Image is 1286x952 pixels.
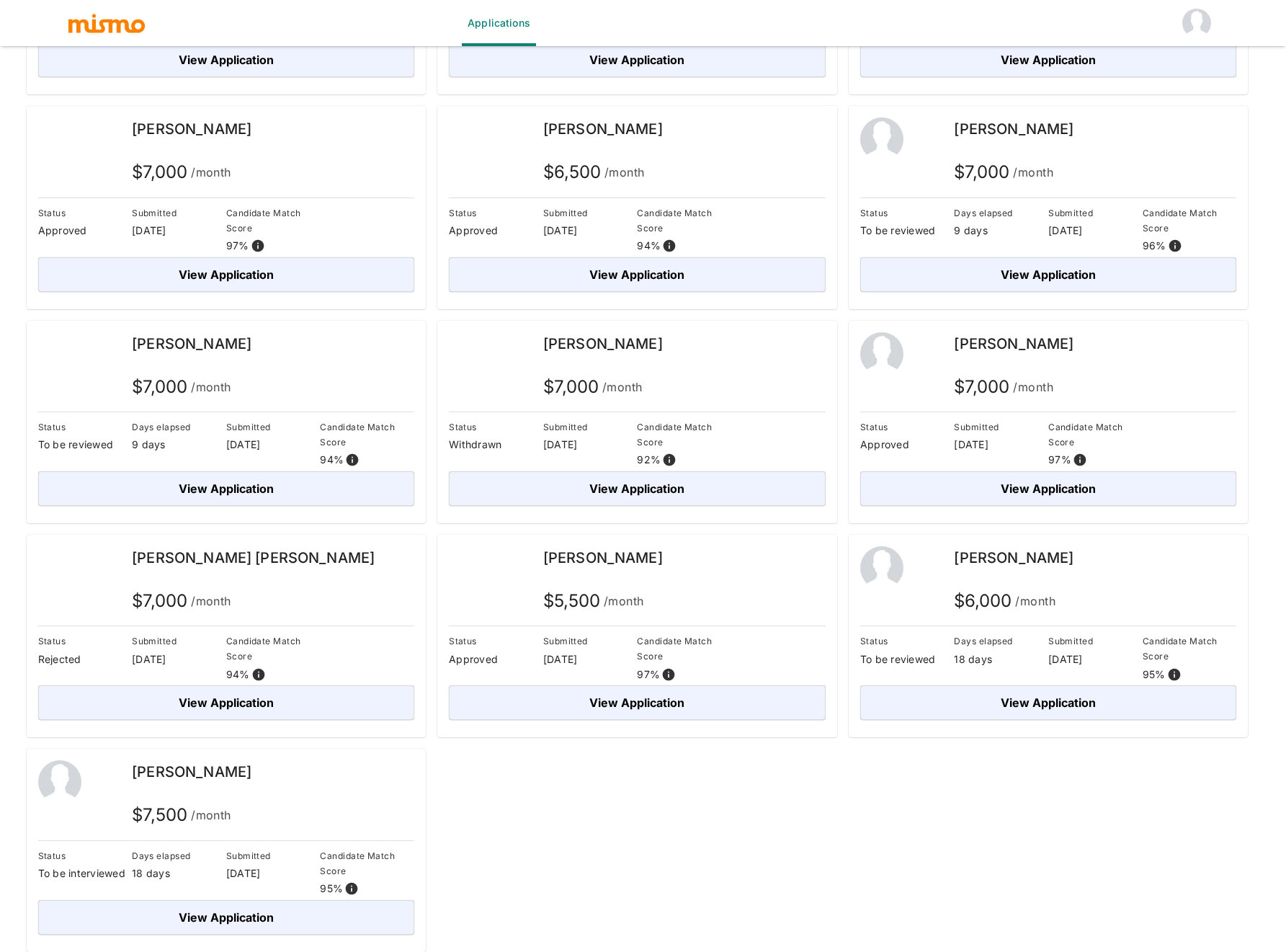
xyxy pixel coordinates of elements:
[662,453,677,467] svg: View resume score details
[449,652,543,667] p: Approved
[1048,205,1143,221] p: Submitted
[1073,453,1087,467] svg: View resume score details
[132,223,226,238] p: [DATE]
[132,866,226,881] p: 18 days
[320,848,414,878] p: Candidate Match Score
[132,848,226,863] p: Days elapsed
[449,633,543,649] p: Status
[543,652,638,667] p: [DATE]
[191,377,231,397] span: /month
[860,419,955,435] p: Status
[954,419,1048,435] p: Submitted
[543,335,663,352] span: [PERSON_NAME]
[449,205,543,221] p: Status
[449,223,543,238] p: Approved
[954,223,1048,238] p: 9 days
[226,437,321,452] p: [DATE]
[226,205,321,236] p: Candidate Match Score
[226,419,321,435] p: Submitted
[226,633,321,664] p: Candidate Match Score
[860,652,955,667] p: To be reviewed
[226,239,249,253] p: 97 %
[132,549,375,566] span: [PERSON_NAME] [PERSON_NAME]
[38,848,133,863] p: Status
[251,667,266,682] svg: View resume score details
[449,117,492,161] img: 56tzexezpa18bnnsspplp3iczbug
[38,332,81,375] img: 9q5cxm6d1l522eyzc7cmteznyau0
[1013,377,1053,397] span: /month
[38,633,133,649] p: Status
[543,223,638,238] p: [DATE]
[637,453,661,467] p: 92 %
[38,471,415,506] button: View Application
[1143,239,1166,253] p: 96 %
[38,117,81,161] img: r4dy4nngdciwyc5g6ltcuhpwz3eo
[860,633,955,649] p: Status
[543,590,644,613] h5: $ 5,500
[860,43,1237,77] button: View Application
[38,900,415,935] button: View Application
[38,437,133,452] p: To be reviewed
[1015,591,1055,611] span: /month
[38,546,81,590] img: 9lakzya6omkfn59xeitscfbes0bt
[320,453,344,467] p: 94 %
[1048,223,1143,238] p: [DATE]
[637,633,731,664] p: Candidate Match Score
[191,805,231,825] span: /month
[1048,419,1143,450] p: Candidate Match Score
[226,866,321,881] p: [DATE]
[954,652,1048,667] p: 18 days
[543,419,638,435] p: Submitted
[1143,667,1166,682] p: 95 %
[954,375,1053,399] h5: $ 7,000
[860,205,955,221] p: Status
[1013,162,1053,182] span: /month
[132,335,251,352] span: [PERSON_NAME]
[132,763,251,780] span: [PERSON_NAME]
[67,12,146,34] img: logo
[637,667,660,682] p: 97 %
[344,881,359,896] svg: View resume score details
[954,590,1055,613] h5: $ 6,000
[637,205,731,236] p: Candidate Match Score
[860,471,1237,506] button: View Application
[449,257,826,292] button: View Application
[132,437,226,452] p: 9 days
[661,667,676,682] svg: View resume score details
[449,419,543,435] p: Status
[132,161,231,184] h5: $ 7,000
[449,685,826,720] button: View Application
[345,453,360,467] svg: View resume score details
[132,633,226,649] p: Submitted
[38,866,133,881] p: To be interviewed
[954,335,1073,352] span: [PERSON_NAME]
[954,633,1048,649] p: Days elapsed
[954,437,1048,452] p: [DATE]
[604,162,645,182] span: /month
[38,760,81,804] img: 2Q==
[860,546,903,590] img: 2Q==
[38,205,133,221] p: Status
[860,437,955,452] p: Approved
[132,120,251,138] span: [PERSON_NAME]
[602,377,643,397] span: /month
[449,43,826,77] button: View Application
[543,633,638,649] p: Submitted
[1168,239,1182,253] svg: View resume score details
[1048,652,1143,667] p: [DATE]
[543,437,638,452] p: [DATE]
[132,419,226,435] p: Days elapsed
[1143,633,1237,664] p: Candidate Match Score
[1048,453,1071,467] p: 97 %
[860,257,1237,292] button: View Application
[449,437,543,452] p: Withdrawn
[132,590,231,613] h5: $ 7,000
[38,43,415,77] button: View Application
[1048,633,1143,649] p: Submitted
[320,419,414,450] p: Candidate Match Score
[637,419,731,450] p: Candidate Match Score
[191,591,231,611] span: /month
[1167,667,1182,682] svg: View resume score details
[954,549,1073,566] span: [PERSON_NAME]
[860,223,955,238] p: To be reviewed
